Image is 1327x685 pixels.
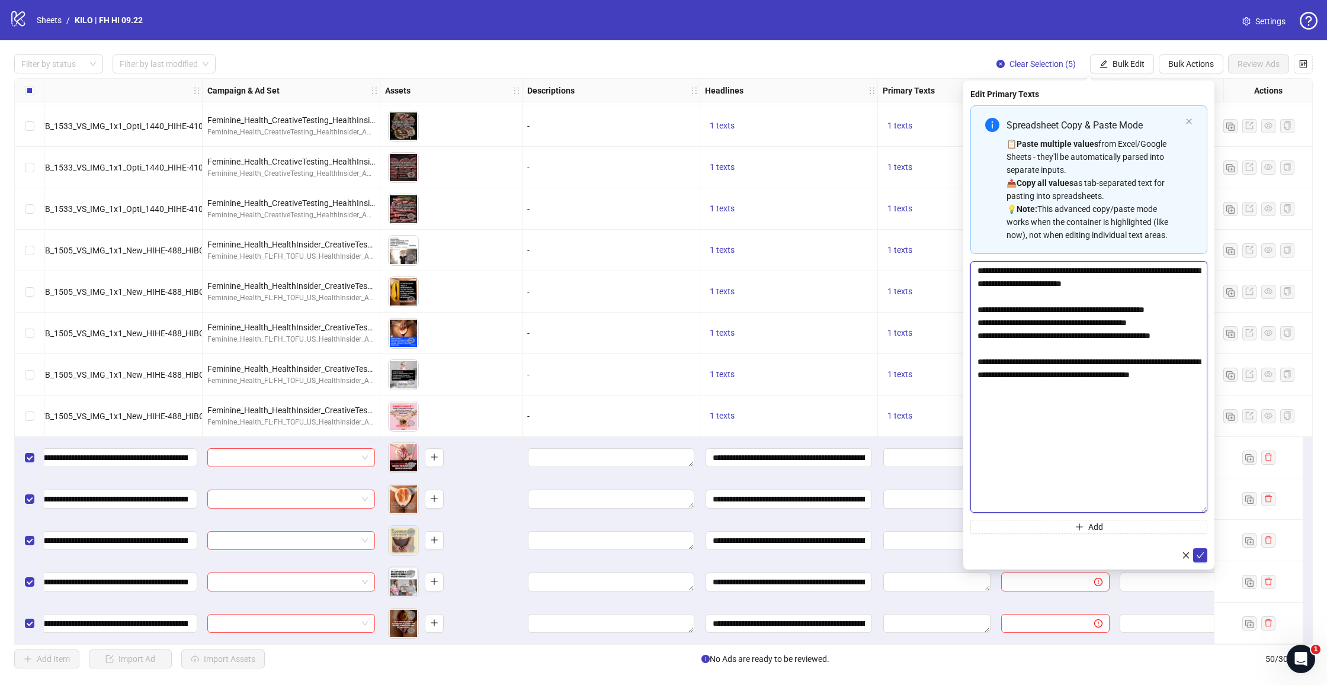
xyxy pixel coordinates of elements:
[404,168,418,182] button: Preview
[1017,204,1037,214] strong: Note:
[1185,118,1193,125] span: close
[690,86,698,95] span: holder
[404,334,418,348] button: Preview
[887,121,912,130] span: 1 texts
[207,168,375,179] div: Feminine_Health_CreativeTesting_HealthInsider_ASC_1C_[DATE]
[404,624,418,638] button: Preview
[389,153,418,182] img: Asset 1
[404,500,418,514] button: Preview
[1233,12,1295,31] a: Settings
[883,285,917,299] button: 1 texts
[370,86,379,95] span: holder
[207,362,375,375] div: Feminine_Health_HealthInsider_CreativeTesting_Stay at home mum_CBO_1C_prosp_[DATE]
[883,326,917,340] button: 1 texts
[389,484,418,514] img: Asset 1
[512,86,521,95] span: holder
[404,526,418,540] button: Delete
[705,613,873,633] div: Edit values
[1088,522,1103,532] span: Add
[698,86,707,95] span: holder
[1242,575,1257,589] button: Duplicate
[887,162,912,172] span: 1 texts
[404,609,418,623] button: Delete
[389,277,418,307] img: Asset 1
[527,411,530,421] span: -
[1223,119,1238,133] button: Duplicate
[710,121,735,130] span: 1 texts
[876,86,884,95] span: holder
[705,243,739,258] button: 1 texts
[527,489,695,509] div: Edit values
[207,375,375,387] div: Feminine_Health_FL:FH_TOFU_US_HealthInsider_AnglesTesting_fh4supmenopausecomparison_2_CBO_1C_AL_[...
[527,370,530,380] span: -
[705,368,739,382] button: 1 texts
[1264,204,1272,213] span: eye
[1017,178,1073,188] strong: Copy all values
[407,528,415,536] span: close-circle
[15,188,44,230] div: Select row 40
[519,79,522,102] div: Resize Assets column
[1264,246,1272,254] span: eye
[425,531,444,550] button: Add
[1242,533,1257,548] button: Duplicate
[1287,645,1315,673] iframe: Intercom live chat
[710,204,735,213] span: 1 texts
[1311,645,1320,654] span: 1
[874,79,877,102] div: Resize Headlines column
[407,461,415,469] span: eye
[207,292,375,304] div: Feminine_Health_FL:FH_TOFU_US_HealthInsider_AnglesTesting_fh4supmenopausecomparison_2_CBO_1C_AL_[...
[389,526,418,555] img: Asset 1
[993,79,996,102] div: Resize Primary Texts column
[1228,54,1289,73] button: Review Ads
[1300,12,1318,30] span: question-circle
[72,14,145,27] a: KILO | FH HI 09.22
[1245,329,1254,337] span: export
[527,530,695,551] div: Edit values
[15,313,44,354] div: Select row 43
[1185,118,1193,126] button: close
[1090,54,1154,73] button: Bulk Edit
[887,204,912,213] span: 1 texts
[710,245,735,255] span: 1 texts
[705,84,743,97] strong: Headlines
[705,285,739,299] button: 1 texts
[1245,370,1254,378] span: export
[15,354,44,395] div: Select row 44
[407,626,415,635] span: eye
[705,326,739,340] button: 1 texts
[887,369,912,379] span: 1 texts
[425,573,444,591] button: Add
[1264,287,1272,295] span: eye
[527,448,695,468] div: Edit values
[379,86,387,95] span: holder
[89,649,172,668] button: Import Ad
[404,541,418,555] button: Preview
[1111,79,1114,102] div: Resize Destination URL column
[1264,329,1272,337] span: eye
[15,561,44,603] div: Select row 49
[883,119,917,133] button: 1 texts
[1245,204,1254,213] span: export
[14,649,79,668] button: Add Item
[1245,163,1254,171] span: export
[883,368,917,382] button: 1 texts
[404,583,418,597] button: Preview
[987,54,1085,73] button: Clear Selection (5)
[1094,619,1102,628] span: exclamation-circle
[1223,202,1238,216] button: Duplicate
[996,60,1005,68] span: close-circle
[697,79,700,102] div: Resize Descriptions column
[527,329,530,338] span: -
[1223,368,1238,382] button: Duplicate
[407,253,415,262] span: eye
[1223,409,1238,423] button: Duplicate
[527,246,530,255] span: -
[1196,551,1204,559] span: check
[404,292,418,307] button: Preview
[1245,411,1254,420] span: export
[407,502,415,510] span: eye
[1265,652,1313,665] span: 50 / 300 items
[1245,121,1254,130] span: export
[207,417,375,428] div: Feminine_Health_FL:FH_TOFU_US_HealthInsider_AnglesTesting_fh4supmenopausecomparison_2_CBO_1C_AL_[...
